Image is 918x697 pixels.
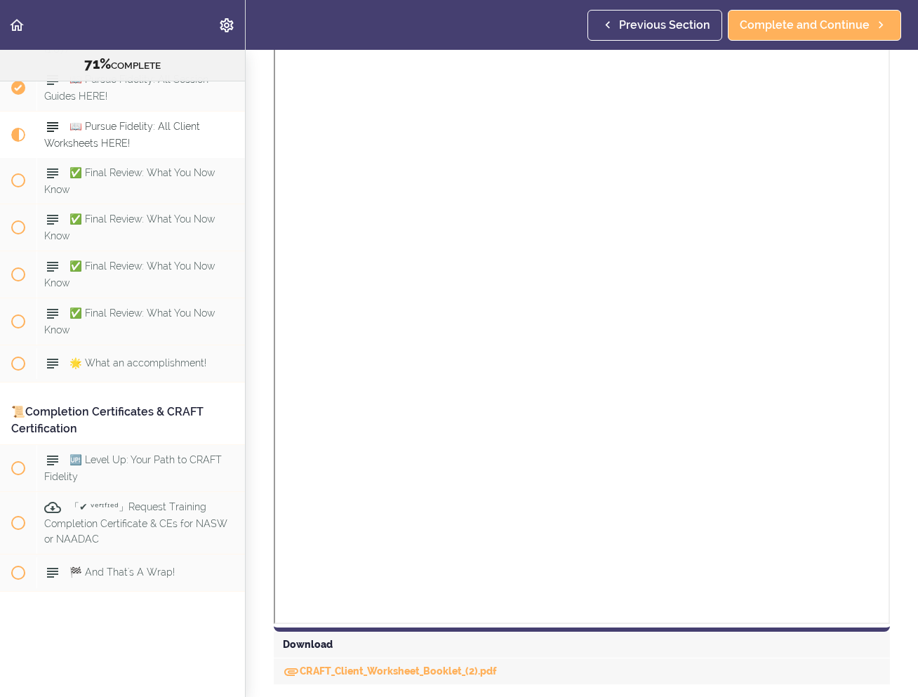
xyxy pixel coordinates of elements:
svg: Download [283,663,300,680]
div: COMPLETE [18,55,227,74]
span: Previous Section [619,17,710,34]
a: Complete and Continue [728,10,901,41]
span: Complete and Continue [740,17,870,34]
span: 🌟 What an accomplishment! [69,358,206,369]
span: 🏁 And That's A Wrap! [69,567,175,578]
span: 🆙 Level Up: Your Path to CRAFT Fidelity [44,455,222,482]
svg: Back to course curriculum [8,17,25,34]
span: 📖 Pursue Fidelity: All Client Worksheets HERE! [44,121,200,148]
svg: Settings Menu [218,17,235,34]
span: ✅ Final Review: What You Now Know [44,261,215,288]
span: 71% [84,55,111,72]
a: Previous Section [587,10,722,41]
span: ✅ Final Review: What You Now Know [44,167,215,194]
span: 「✔ ᵛᵉʳᶦᶠᶦᵉᵈ」Request Training Completion Certificate & CEs for NASW or NAADAC [44,502,227,545]
span: ✅ Final Review: What You Now Know [44,308,215,336]
span: ✅ Final Review: What You Now Know [44,214,215,241]
div: Download [274,632,890,658]
a: DownloadCRAFT_Client_Worksheet_Booklet_(2).pdf [283,665,497,677]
